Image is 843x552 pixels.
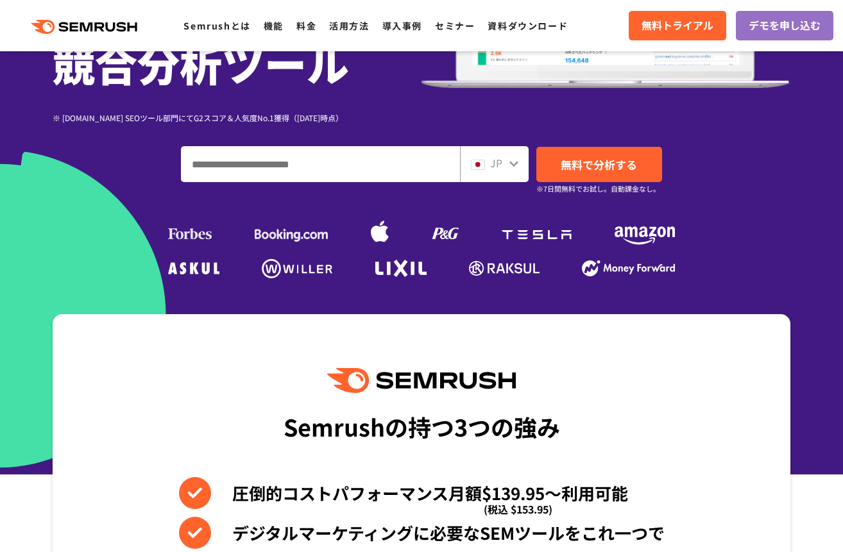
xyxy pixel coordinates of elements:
[536,183,660,195] small: ※7日間無料でお試し。自動課金なし。
[642,17,713,34] span: 無料トライアル
[284,403,560,450] div: Semrushの持つ3つの強み
[736,11,833,40] a: デモを申し込む
[435,19,475,32] a: セミナー
[179,517,665,549] li: デジタルマーケティングに必要なSEMツールをこれ一つで
[484,493,552,525] span: (税込 $153.95)
[327,368,516,393] img: Semrush
[561,156,637,172] span: 無料で分析する
[264,19,284,32] a: 機能
[490,155,502,171] span: JP
[296,19,316,32] a: 料金
[629,11,726,40] a: 無料トライアル
[488,19,568,32] a: 資料ダウンロード
[179,477,665,509] li: 圧倒的コストパフォーマンス月額$139.95〜利用可能
[182,147,459,181] input: ドメイン、キーワードまたはURLを入力してください
[329,19,369,32] a: 活用方法
[536,147,662,182] a: 無料で分析する
[183,19,250,32] a: Semrushとは
[382,19,422,32] a: 導入事例
[53,112,422,124] div: ※ [DOMAIN_NAME] SEOツール部門にてG2スコア＆人気度No.1獲得（[DATE]時点）
[749,17,821,34] span: デモを申し込む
